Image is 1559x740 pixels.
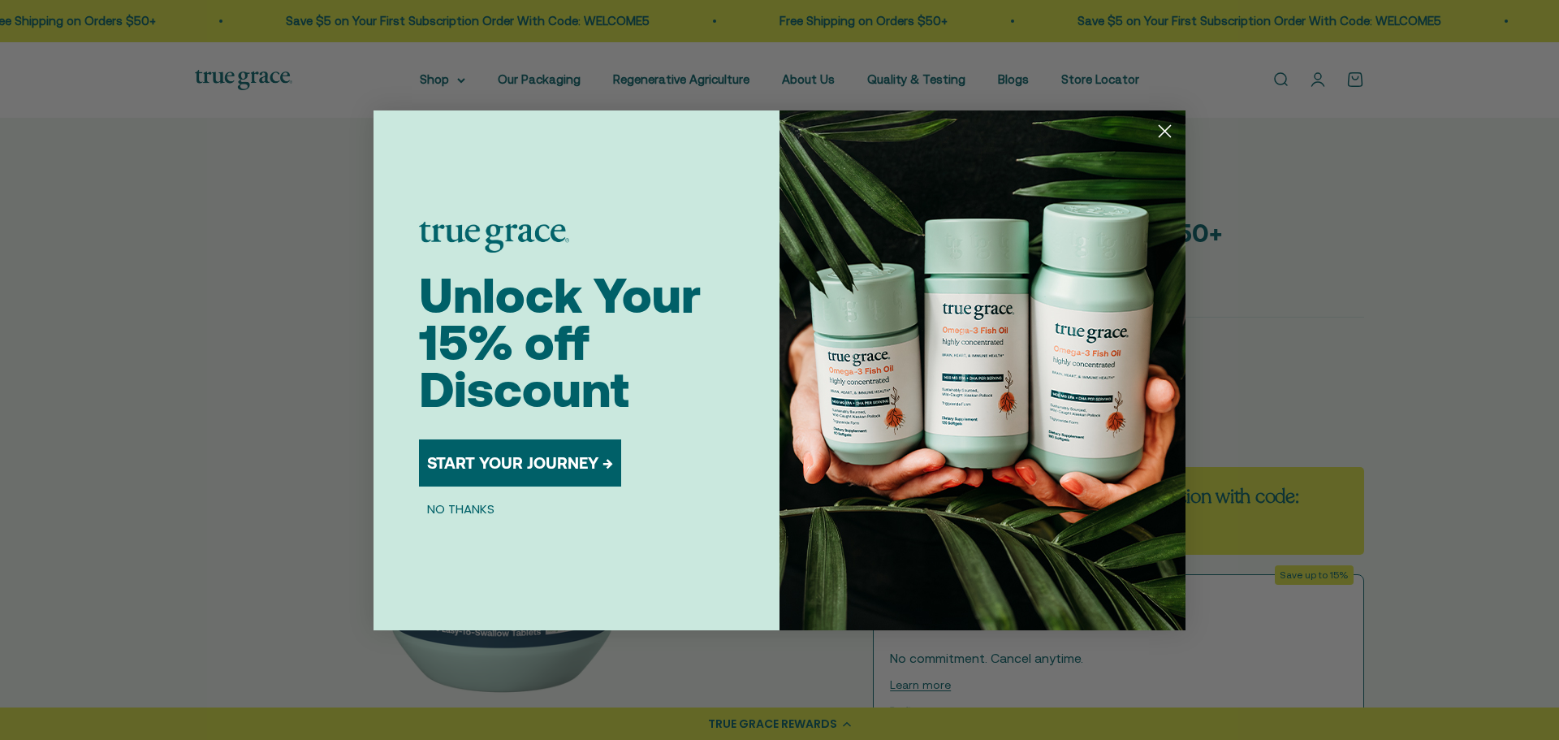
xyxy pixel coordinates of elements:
button: START YOUR JOURNEY → [419,439,621,487]
img: logo placeholder [419,222,569,253]
span: Unlock Your 15% off Discount [419,267,701,418]
button: Close dialog [1151,117,1179,145]
button: NO THANKS [419,500,503,519]
img: 098727d5-50f8-4f9b-9554-844bb8da1403.jpeg [779,110,1185,630]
